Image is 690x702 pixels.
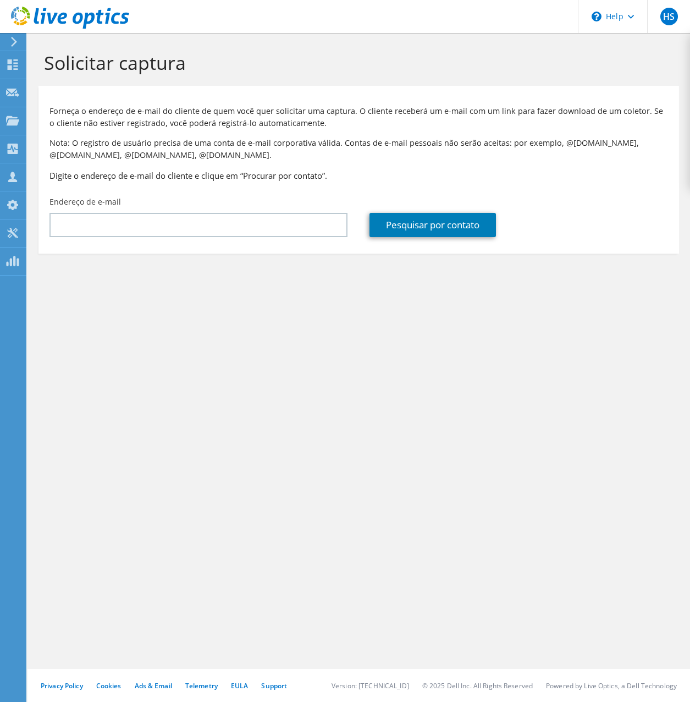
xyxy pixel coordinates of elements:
a: Support [261,681,287,690]
a: Telemetry [185,681,218,690]
p: Nota: O registro de usuário precisa de uma conta de e-mail corporativa válida. Contas de e-mail p... [49,137,668,161]
h1: Solicitar captura [44,51,668,74]
a: Privacy Policy [41,681,83,690]
li: © 2025 Dell Inc. All Rights Reserved [422,681,533,690]
p: Forneça o endereço de e-mail do cliente de quem você quer solicitar uma captura. O cliente recebe... [49,105,668,129]
svg: \n [592,12,601,21]
span: HS [660,8,678,25]
a: Cookies [96,681,122,690]
label: Endereço de e-mail [49,196,121,207]
li: Powered by Live Optics, a Dell Technology [546,681,677,690]
a: Ads & Email [135,681,172,690]
a: Pesquisar por contato [369,213,496,237]
a: EULA [231,681,248,690]
li: Version: [TECHNICAL_ID] [332,681,409,690]
h3: Digite o endereço de e-mail do cliente e clique em “Procurar por contato”. [49,169,668,182]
